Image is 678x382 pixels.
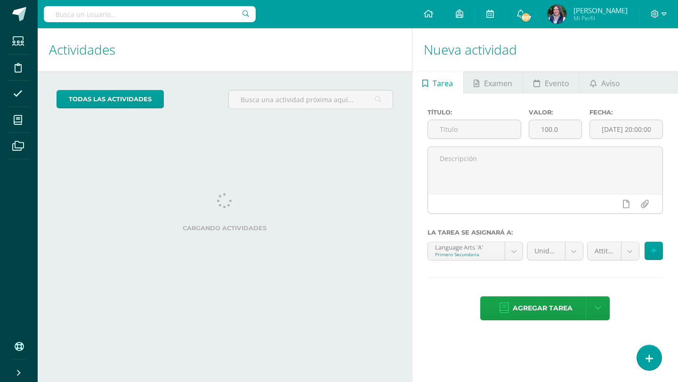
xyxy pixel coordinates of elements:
span: Attitudes (5.0%) [595,242,614,260]
label: Fecha: [589,109,663,116]
label: La tarea se asignará a: [428,229,663,236]
span: Unidad 3 [534,242,557,260]
a: todas las Actividades [56,90,164,108]
span: Aviso [601,72,620,95]
div: Primero Secundaria [435,251,498,258]
img: 70a828d23ffa330027df4d84a679141b.png [548,5,566,24]
span: Mi Perfil [573,14,628,22]
input: Puntos máximos [529,120,581,138]
input: Título [428,120,521,138]
a: Tarea [412,71,463,94]
input: Busca una actividad próxima aquí... [229,90,392,109]
h1: Actividades [49,28,401,71]
label: Cargando actividades [56,225,393,232]
input: Busca un usuario... [44,6,256,22]
span: Agregar tarea [513,297,573,320]
a: Attitudes (5.0%) [588,242,639,260]
div: Language Arts 'A' [435,242,498,251]
a: Examen [464,71,523,94]
span: 807 [521,12,531,23]
span: Examen [484,72,512,95]
span: Tarea [433,72,453,95]
span: Evento [545,72,569,95]
label: Valor: [529,109,582,116]
h1: Nueva actividad [424,28,667,71]
a: Unidad 3 [527,242,582,260]
a: Aviso [580,71,630,94]
a: Evento [523,71,579,94]
span: [PERSON_NAME] [573,6,628,15]
input: Fecha de entrega [590,120,662,138]
label: Título: [428,109,521,116]
a: Language Arts 'A'Primero Secundaria [428,242,523,260]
